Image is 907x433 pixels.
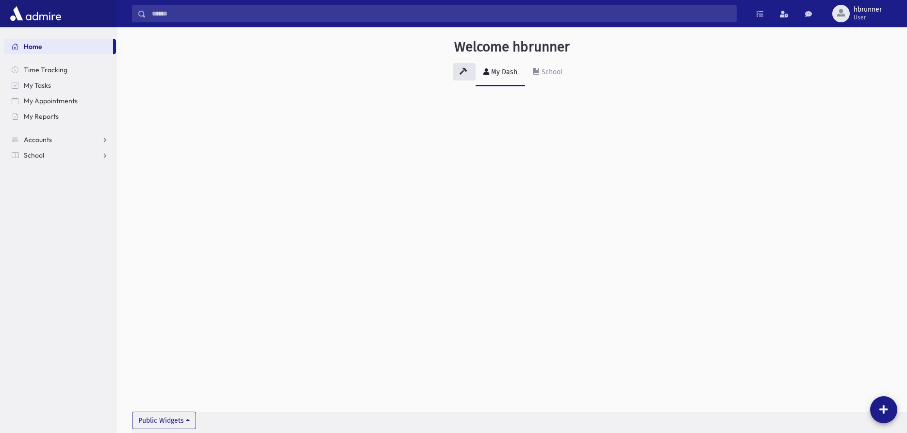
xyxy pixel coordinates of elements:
[24,135,52,144] span: Accounts
[4,109,116,124] a: My Reports
[4,62,116,78] a: Time Tracking
[525,59,570,86] a: School
[132,412,196,429] button: Public Widgets
[4,39,113,54] a: Home
[24,151,44,160] span: School
[854,14,882,21] span: User
[24,96,78,105] span: My Appointments
[4,147,116,163] a: School
[24,42,42,51] span: Home
[489,68,517,76] div: My Dash
[4,78,116,93] a: My Tasks
[454,39,570,55] h3: Welcome hbrunner
[24,65,67,74] span: Time Tracking
[24,81,51,90] span: My Tasks
[4,132,116,147] a: Accounts
[540,68,562,76] div: School
[24,112,59,121] span: My Reports
[476,59,525,86] a: My Dash
[4,93,116,109] a: My Appointments
[854,6,882,14] span: hbrunner
[8,4,64,23] img: AdmirePro
[146,5,736,22] input: Search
